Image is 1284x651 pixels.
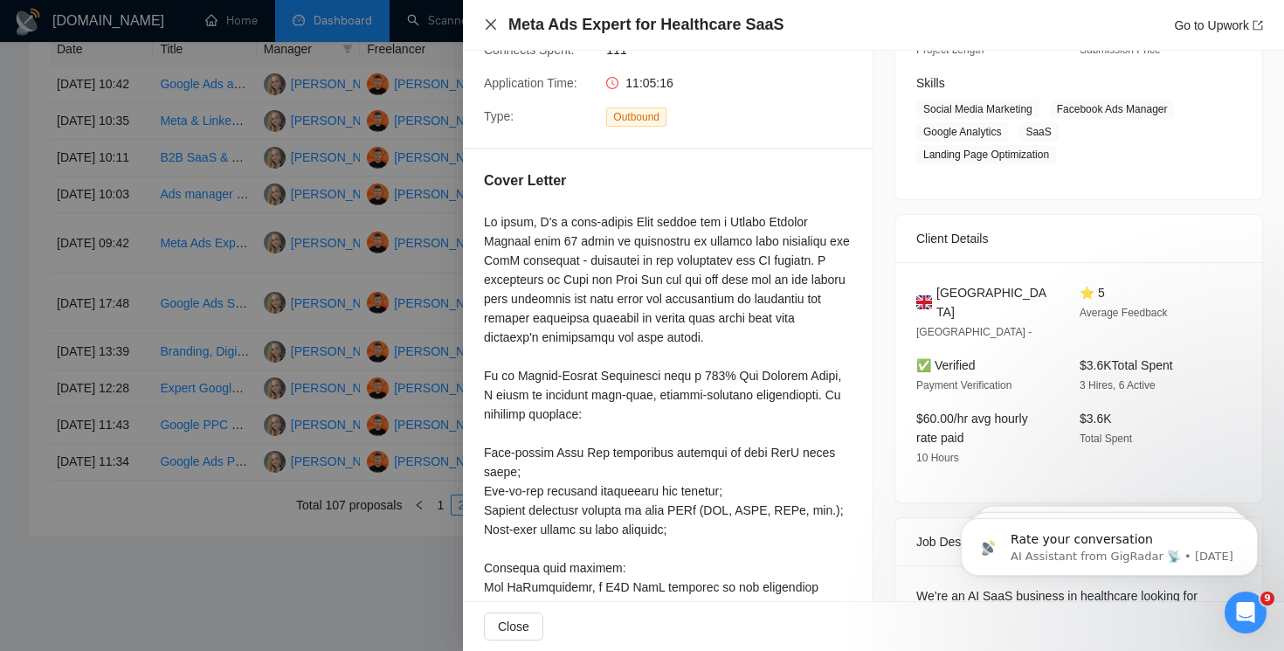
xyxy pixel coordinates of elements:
span: Payment Verification [916,379,1011,391]
span: Google Analytics [916,122,1008,142]
h4: Meta Ads Expert for Healthcare SaaS [508,14,784,36]
span: close [484,17,498,31]
button: Close [484,613,543,641]
span: Close [498,617,529,636]
span: [GEOGRAPHIC_DATA] [936,283,1052,322]
span: Landing Page Optimization [916,145,1056,164]
span: Total Spent [1080,433,1132,445]
span: clock-circle [606,77,618,89]
span: Social Media Marketing [916,100,1039,119]
span: 3 Hires, 6 Active [1080,379,1156,391]
span: ✅ Verified [916,358,976,372]
span: export [1253,20,1263,31]
span: Outbound [606,107,666,127]
span: $3.6K [1080,412,1112,426]
span: 9 [1260,592,1274,606]
div: Client Details [916,215,1241,262]
a: Go to Upworkexport [1174,18,1263,32]
button: Close [484,17,498,32]
span: Facebook Ads Manager [1050,100,1175,119]
span: Type: [484,109,514,123]
div: Job Description [916,518,1241,565]
h5: Cover Letter [484,170,566,191]
span: SaaS [1018,122,1058,142]
img: 🇬🇧 [916,293,932,312]
span: $3.6K Total Spent [1080,358,1173,372]
span: Application Time: [484,76,577,90]
iframe: Intercom live chat [1225,592,1267,634]
span: Average Feedback [1080,307,1168,319]
span: 10 Hours [916,452,959,464]
span: Connects Spent: [484,43,575,57]
span: ⭐ 5 [1080,286,1105,300]
iframe: Intercom notifications message [935,481,1284,604]
span: $60.00/hr avg hourly rate paid [916,412,1028,445]
span: [GEOGRAPHIC_DATA] - [916,326,1032,338]
span: Skills [916,76,945,90]
span: 11:05:16 [625,76,673,90]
